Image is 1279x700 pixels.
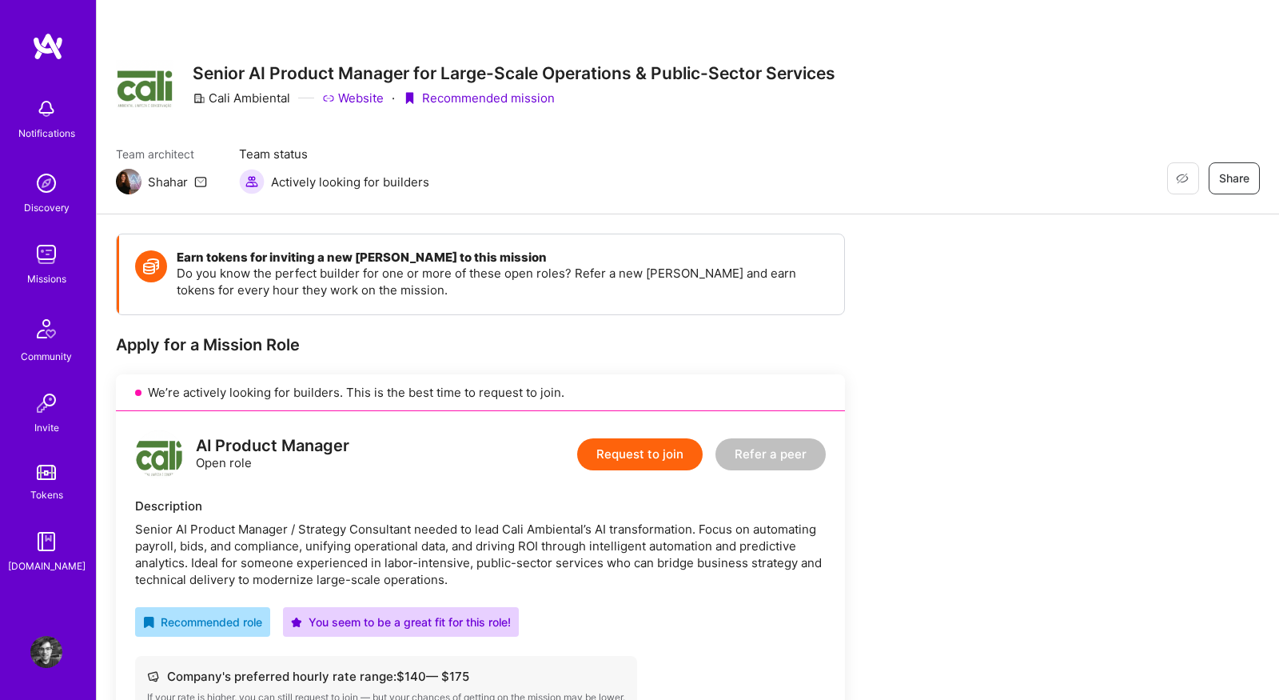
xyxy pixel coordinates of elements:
[1219,170,1249,186] span: Share
[193,63,835,83] h3: Senior AI Product Manager for Large-Scale Operations & Public-Sector Services
[37,465,56,480] img: tokens
[116,60,173,109] img: Company Logo
[116,146,207,162] span: Team architect
[193,92,205,105] i: icon CompanyGray
[30,93,62,125] img: bell
[135,430,183,478] img: logo
[1176,172,1189,185] i: icon EyeClosed
[30,636,62,668] img: User Avatar
[403,90,555,106] div: Recommended mission
[147,668,625,685] div: Company's preferred hourly rate range: $ 140 — $ 175
[135,498,826,514] div: Description
[27,270,66,287] div: Missions
[196,438,349,471] div: Open role
[193,90,290,106] div: Cali Ambiental
[8,558,86,574] div: [DOMAIN_NAME]
[577,438,703,470] button: Request to join
[403,92,416,105] i: icon PurpleRibbon
[30,526,62,558] img: guide book
[143,614,262,630] div: Recommended role
[135,521,826,588] div: Senior AI Product Manager / Strategy Consultant needed to lead Cali Ambiental’s AI transformation...
[24,199,70,216] div: Discovery
[196,438,349,454] div: AI Product Manager
[194,175,207,188] i: icon Mail
[30,486,63,503] div: Tokens
[30,238,62,270] img: teamwork
[271,174,429,190] span: Actively looking for builders
[116,169,141,194] img: Team Architect
[27,310,66,348] img: Community
[34,419,59,436] div: Invite
[116,334,845,355] div: Apply for a Mission Role
[322,90,384,106] a: Website
[291,614,511,630] div: You seem to be a great fit for this role!
[177,265,828,298] p: Do you know the perfect builder for one or more of these open roles? Refer a new [PERSON_NAME] an...
[143,617,154,628] i: icon RecommendedBadge
[291,617,302,628] i: icon PurpleStar
[1209,162,1260,194] button: Share
[239,146,429,162] span: Team status
[30,387,62,419] img: Invite
[116,374,845,411] div: We’re actively looking for builders. This is the best time to request to join.
[30,167,62,199] img: discovery
[32,32,64,61] img: logo
[392,90,395,106] div: ·
[239,169,265,194] img: Actively looking for builders
[18,125,75,142] div: Notifications
[21,348,72,365] div: Community
[147,670,159,682] i: icon Cash
[148,174,188,190] div: Shahar
[135,250,167,282] img: Token icon
[26,636,66,668] a: User Avatar
[177,250,828,265] h4: Earn tokens for inviting a new [PERSON_NAME] to this mission
[715,438,826,470] button: Refer a peer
